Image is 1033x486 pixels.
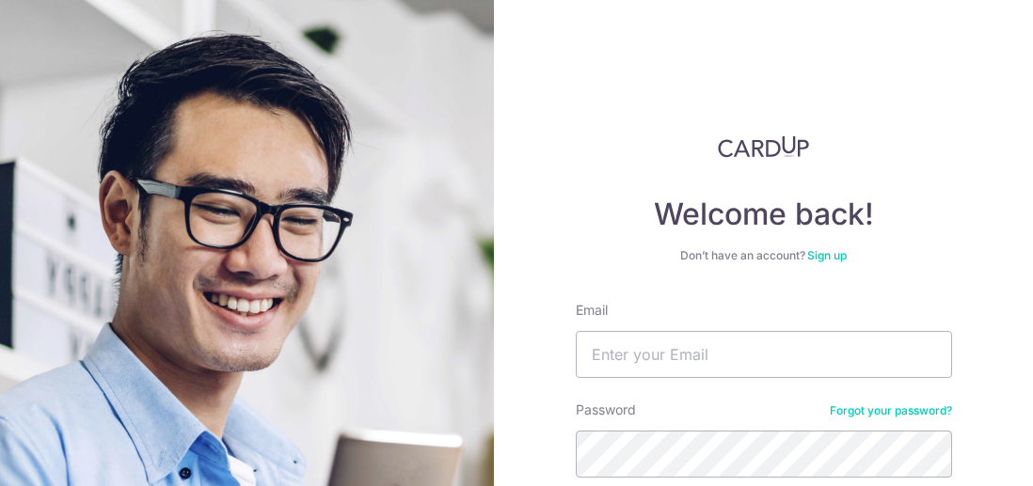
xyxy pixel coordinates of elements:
[807,248,847,262] a: Sign up
[576,331,952,378] input: Enter your Email
[576,400,636,419] label: Password
[576,196,952,233] h4: Welcome back!
[576,301,608,320] label: Email
[830,403,952,418] a: Forgot your password?
[576,248,952,263] div: Don’t have an account?
[718,135,810,158] img: CardUp Logo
